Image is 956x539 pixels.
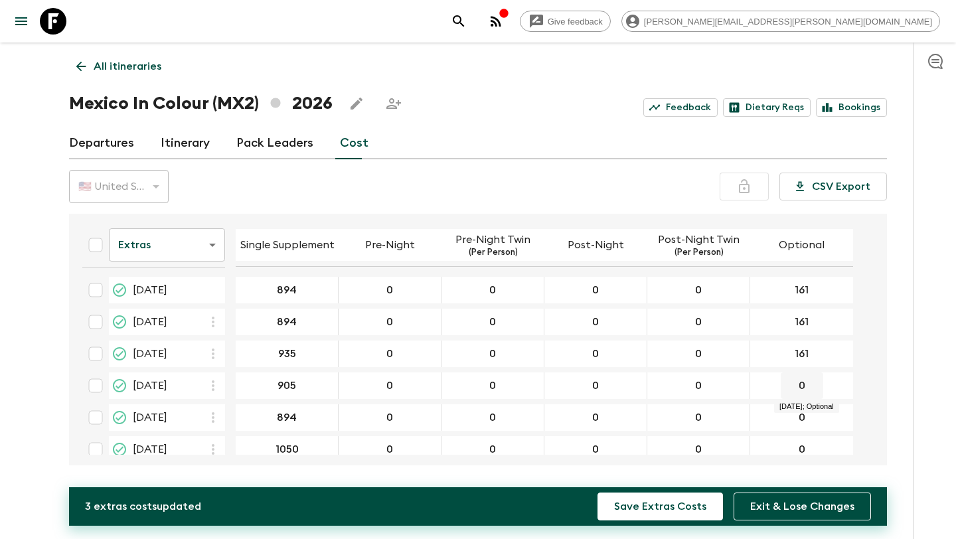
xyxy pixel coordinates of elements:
div: 14 Mar 2026; Single Supplement [236,341,339,367]
div: 24 Jan 2026; Pre-Night Twin [441,277,544,303]
div: 04 Apr 2026; Post-Night [544,372,647,399]
div: 27 Jun 2026; Post-Night [544,436,647,463]
button: 0 [677,277,720,303]
div: 23 May 2026; Post-Night Twin [647,404,750,431]
button: Edit this itinerary [343,90,370,117]
div: 23 May 2026; Optional [750,404,853,431]
a: Cost [340,127,368,159]
div: 21 Feb 2026; Post-Night Twin [647,309,750,335]
button: 0 [471,309,514,335]
button: 0 [574,436,617,463]
button: 894 [261,309,313,335]
div: 04 Apr 2026; Post-Night Twin [647,372,750,399]
a: Give feedback [520,11,611,32]
button: Save Extras Costs [597,493,723,520]
span: Share this itinerary [380,90,407,117]
div: 14 Mar 2026; Optional [750,341,853,367]
div: 23 May 2026; Single Supplement [236,404,339,431]
button: 0 [677,341,720,367]
div: 14 Mar 2026; Post-Night Twin [647,341,750,367]
button: 0 [471,372,514,399]
button: 0 [781,372,823,399]
div: 04 Apr 2026; Optional [750,372,853,399]
div: 🇺🇸 United States Dollar (USD) [69,168,169,205]
button: 0 [574,309,617,335]
button: 0 [677,309,720,335]
svg: Guaranteed [112,314,127,330]
div: Select all [82,232,109,258]
div: 21 Feb 2026; Post-Night [544,309,647,335]
button: 0 [574,277,617,303]
button: 0 [368,277,411,303]
p: Pre-Night [365,237,415,253]
button: 0 [677,404,720,431]
div: [PERSON_NAME][EMAIL_ADDRESS][PERSON_NAME][DOMAIN_NAME] [621,11,940,32]
div: 21 Feb 2026; Pre-Night [339,309,441,335]
div: 27 Jun 2026; Pre-Night Twin [441,436,544,463]
button: menu [8,8,35,35]
span: [DATE] [133,378,167,394]
div: 14 Mar 2026; Post-Night [544,341,647,367]
button: 0 [471,341,514,367]
svg: Guaranteed [112,378,127,394]
a: Bookings [816,98,887,117]
div: 14 Mar 2026; Pre-Night [339,341,441,367]
p: Pre-Night Twin [455,232,530,248]
button: 0 [574,341,617,367]
button: 894 [261,277,313,303]
button: CSV Export [779,173,887,200]
span: [DATE] [133,346,167,362]
div: 24 Jan 2026; Post-Night Twin [647,277,750,303]
a: All itineraries [69,53,169,80]
svg: Guaranteed [112,346,127,362]
a: Pack Leaders [236,127,313,159]
div: 24 Jan 2026; Optional [750,277,853,303]
div: 04 Apr 2026; Pre-Night [339,372,441,399]
div: 21 Feb 2026; Single Supplement [236,309,339,335]
button: search adventures [445,8,472,35]
div: 04 Apr 2026; Pre-Night Twin [441,372,544,399]
div: 27 Jun 2026; Post-Night Twin [647,436,750,463]
span: [DATE] [133,314,167,330]
div: 24 Jan 2026; Pre-Night [339,277,441,303]
button: 0 [781,436,823,463]
button: 0 [471,404,514,431]
a: Feedback [643,98,718,117]
p: Post-Night [568,237,624,253]
button: 935 [262,341,312,367]
button: 0 [368,309,411,335]
div: 21 Feb 2026; Optional [750,309,853,335]
a: Dietary Reqs [723,98,811,117]
button: Exit & Lose Changes [734,493,871,520]
div: Extras [109,226,225,264]
button: 1050 [260,436,315,463]
div: 27 Jun 2026; Single Supplement [236,436,339,463]
button: 0 [368,436,411,463]
div: 27 Jun 2026; Pre-Night [339,436,441,463]
p: 3 extras cost s updated [85,499,201,514]
a: Itinerary [161,127,210,159]
button: 0 [471,277,514,303]
span: [DATE] [133,282,167,298]
div: 24 Jan 2026; Post-Night [544,277,647,303]
button: 905 [262,372,312,399]
p: (Per Person) [469,248,518,258]
span: Give feedback [540,17,610,27]
button: 0 [781,404,823,431]
button: 0 [471,436,514,463]
div: 23 May 2026; Pre-Night Twin [441,404,544,431]
h1: Mexico In Colour (MX2) 2026 [69,90,333,117]
div: 27 Jun 2026; Optional [750,436,853,463]
span: [PERSON_NAME][EMAIL_ADDRESS][PERSON_NAME][DOMAIN_NAME] [637,17,939,27]
button: 894 [261,404,313,431]
p: (Per Person) [675,248,724,258]
button: 0 [574,372,617,399]
svg: On Sale [112,282,127,298]
p: All itineraries [94,58,161,74]
div: 04 Apr 2026; Single Supplement [236,372,339,399]
svg: Guaranteed [112,441,127,457]
p: Single Supplement [240,237,335,253]
div: 23 May 2026; Post-Night [544,404,647,431]
button: 0 [677,436,720,463]
button: 0 [368,404,411,431]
